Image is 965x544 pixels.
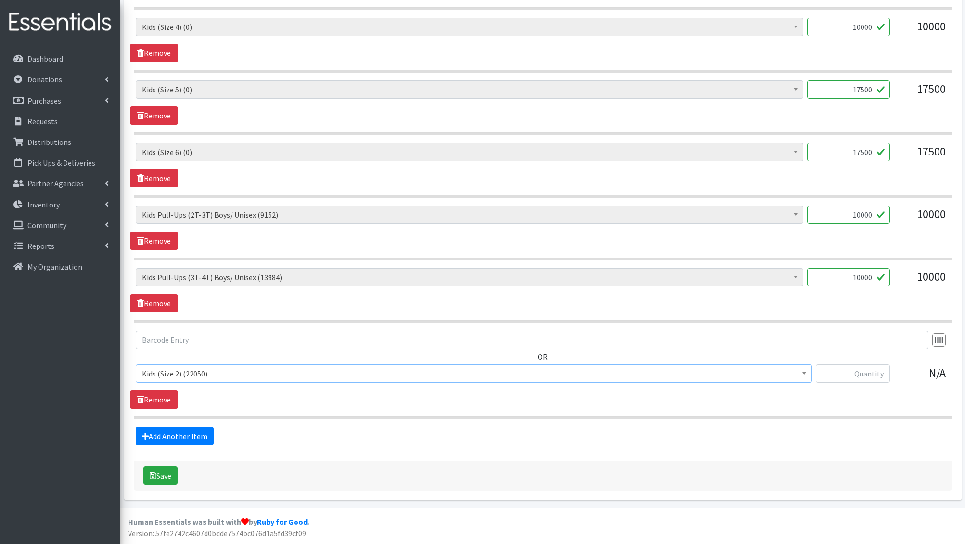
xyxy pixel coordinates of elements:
[898,206,946,232] div: 10000
[898,80,946,106] div: 17500
[538,351,548,363] label: OR
[130,294,178,312] a: Remove
[130,232,178,250] a: Remove
[136,18,803,36] span: Kids (Size 4) (0)
[27,241,54,251] p: Reports
[898,268,946,294] div: 10000
[257,517,308,527] a: Ruby for Good
[27,158,95,168] p: Pick Ups & Deliveries
[27,200,60,209] p: Inventory
[4,132,116,152] a: Distributions
[4,112,116,131] a: Requests
[130,169,178,187] a: Remove
[136,364,812,383] span: Kids (Size 2) (22050)
[143,466,178,485] button: Save
[136,206,803,224] span: Kids Pull-Ups (2T-3T) Boys/ Unisex (9152)
[142,145,797,159] span: Kids (Size 6) (0)
[898,143,946,169] div: 17500
[4,195,116,214] a: Inventory
[128,517,309,527] strong: Human Essentials was built with by .
[807,143,890,161] input: Quantity
[130,44,178,62] a: Remove
[4,216,116,235] a: Community
[136,427,214,445] a: Add Another Item
[27,96,61,105] p: Purchases
[136,331,928,349] input: Barcode Entry
[142,271,797,284] span: Kids Pull-Ups (3T-4T) Boys/ Unisex (13984)
[130,106,178,125] a: Remove
[142,20,797,34] span: Kids (Size 4) (0)
[27,54,63,64] p: Dashboard
[142,83,797,96] span: Kids (Size 5) (0)
[130,390,178,409] a: Remove
[142,208,797,221] span: Kids Pull-Ups (2T-3T) Boys/ Unisex (9152)
[27,220,66,230] p: Community
[4,70,116,89] a: Donations
[816,364,890,383] input: Quantity
[142,367,806,380] span: Kids (Size 2) (22050)
[807,268,890,286] input: Quantity
[4,153,116,172] a: Pick Ups & Deliveries
[807,18,890,36] input: Quantity
[27,117,58,126] p: Requests
[4,49,116,68] a: Dashboard
[27,75,62,84] p: Donations
[136,80,803,99] span: Kids (Size 5) (0)
[807,80,890,99] input: Quantity
[4,6,116,39] img: HumanEssentials
[27,262,82,272] p: My Organization
[4,257,116,276] a: My Organization
[807,206,890,224] input: Quantity
[136,268,803,286] span: Kids Pull-Ups (3T-4T) Boys/ Unisex (13984)
[4,236,116,256] a: Reports
[128,529,306,538] span: Version: 57fe2742c4607d0bdde7574bc076d1a5fd39cf09
[27,137,71,147] p: Distributions
[4,91,116,110] a: Purchases
[27,179,84,188] p: Partner Agencies
[898,18,946,44] div: 10000
[898,364,946,390] div: N/A
[136,143,803,161] span: Kids (Size 6) (0)
[4,174,116,193] a: Partner Agencies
